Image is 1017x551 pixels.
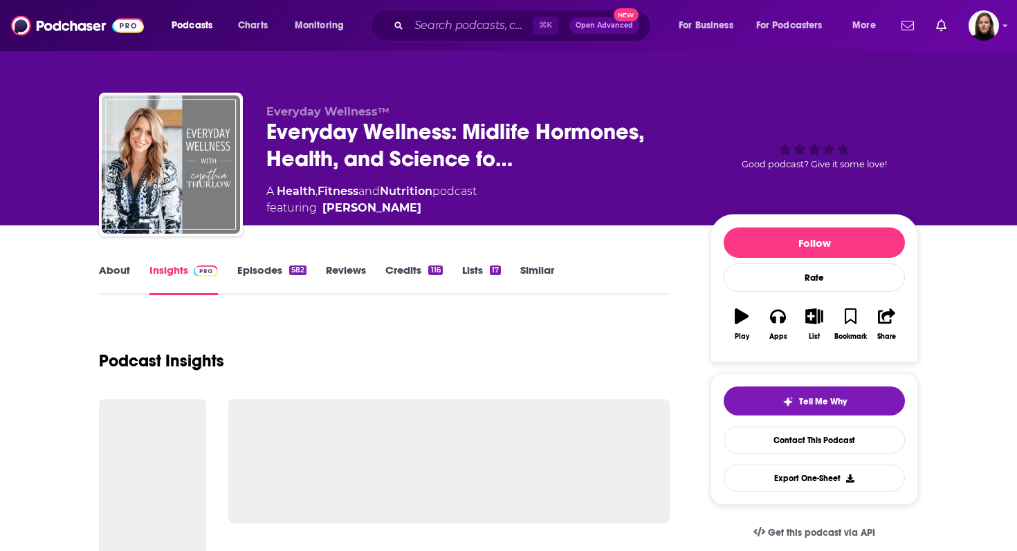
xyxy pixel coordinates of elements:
a: Episodes582 [237,263,306,295]
input: Search podcasts, credits, & more... [409,15,533,37]
span: Monitoring [295,16,344,35]
button: open menu [843,15,893,37]
a: Fitness [318,185,358,198]
span: Logged in as BevCat3 [969,10,999,41]
a: Similar [520,263,554,295]
span: Charts [238,16,268,35]
img: Podchaser Pro [194,265,218,277]
button: Export One-Sheet [724,465,905,492]
span: featuring [266,200,477,216]
a: Nutrition [380,185,432,198]
div: Share [877,333,896,341]
span: and [358,185,380,198]
a: InsightsPodchaser Pro [149,263,218,295]
h1: Podcast Insights [99,351,224,371]
div: Good podcast? Give it some love! [711,105,918,192]
span: More [852,16,876,35]
span: ⌘ K [533,17,558,35]
img: Everyday Wellness: Midlife Hormones, Health, and Science for Women 35+ [102,95,240,234]
span: For Podcasters [756,16,823,35]
div: Search podcasts, credits, & more... [384,10,664,41]
a: Contact This Podcast [724,427,905,454]
button: Follow [724,227,905,258]
div: 582 [289,265,306,275]
span: Tell Me Why [799,396,847,407]
button: Share [869,299,905,349]
a: Reviews [326,263,366,295]
a: Lists17 [462,263,501,295]
span: Podcasts [172,16,212,35]
button: Bookmark [832,299,868,349]
a: Show notifications dropdown [896,14,919,37]
a: Charts [229,15,276,37]
button: Show profile menu [969,10,999,41]
div: Bookmark [834,333,867,341]
button: open menu [285,15,362,37]
div: List [809,333,820,341]
img: User Profile [969,10,999,41]
span: Open Advanced [576,22,633,29]
img: Podchaser - Follow, Share and Rate Podcasts [11,12,144,39]
div: Play [735,333,749,341]
button: Open AdvancedNew [569,17,639,34]
span: Good podcast? Give it some love! [742,159,887,169]
span: , [315,185,318,198]
button: Play [724,299,760,349]
button: tell me why sparkleTell Me Why [724,386,905,415]
button: open menu [162,15,230,37]
a: Credits116 [385,263,442,295]
button: open menu [747,15,843,37]
a: Health [277,185,315,198]
a: Show notifications dropdown [931,14,952,37]
div: Apps [769,333,787,341]
div: Rate [724,263,905,292]
a: About [99,263,130,295]
span: Everyday Wellness™ [266,105,390,118]
button: open menu [669,15,751,37]
span: Get this podcast via API [768,527,875,539]
div: 116 [428,265,442,275]
a: Get this podcast via API [742,516,886,550]
div: A podcast [266,183,477,216]
button: List [796,299,832,349]
button: Apps [760,299,796,349]
img: tell me why sparkle [782,396,794,407]
span: For Business [679,16,733,35]
a: Cynthia Thurlow [322,200,421,216]
div: 17 [490,265,501,275]
span: New [614,8,639,21]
